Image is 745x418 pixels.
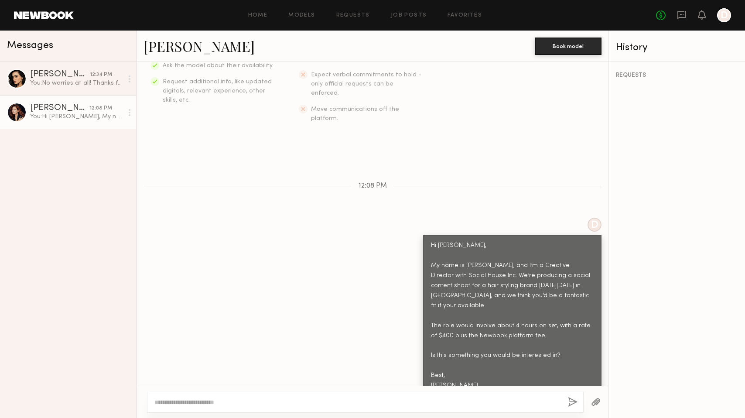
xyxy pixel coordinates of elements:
[30,70,90,79] div: [PERSON_NAME]
[391,13,427,18] a: Job Posts
[359,182,387,190] span: 12:08 PM
[163,79,272,103] span: Request additional info, like updated digitals, relevant experience, other skills, etc.
[248,13,268,18] a: Home
[7,41,53,51] span: Messages
[336,13,370,18] a: Requests
[90,71,112,79] div: 12:34 PM
[535,38,601,55] button: Book model
[448,13,482,18] a: Favorites
[717,8,731,22] a: D
[616,72,738,79] div: REQUESTS
[30,113,123,121] div: You: Hi [PERSON_NAME], My name is [PERSON_NAME], and I’m a Creative Director with Social House In...
[30,79,123,87] div: You: No worries at all! Thanks for letting me know! 😊
[311,72,421,96] span: Expect verbal commitments to hold - only official requests can be enforced.
[431,241,594,391] div: Hi [PERSON_NAME], My name is [PERSON_NAME], and I’m a Creative Director with Social House Inc. We...
[311,106,399,121] span: Move communications off the platform.
[535,42,601,49] a: Book model
[288,13,315,18] a: Models
[89,104,112,113] div: 12:08 PM
[30,104,89,113] div: [PERSON_NAME]
[144,37,255,55] a: [PERSON_NAME]
[163,63,273,69] span: Ask the model about their availability.
[616,43,738,53] div: History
